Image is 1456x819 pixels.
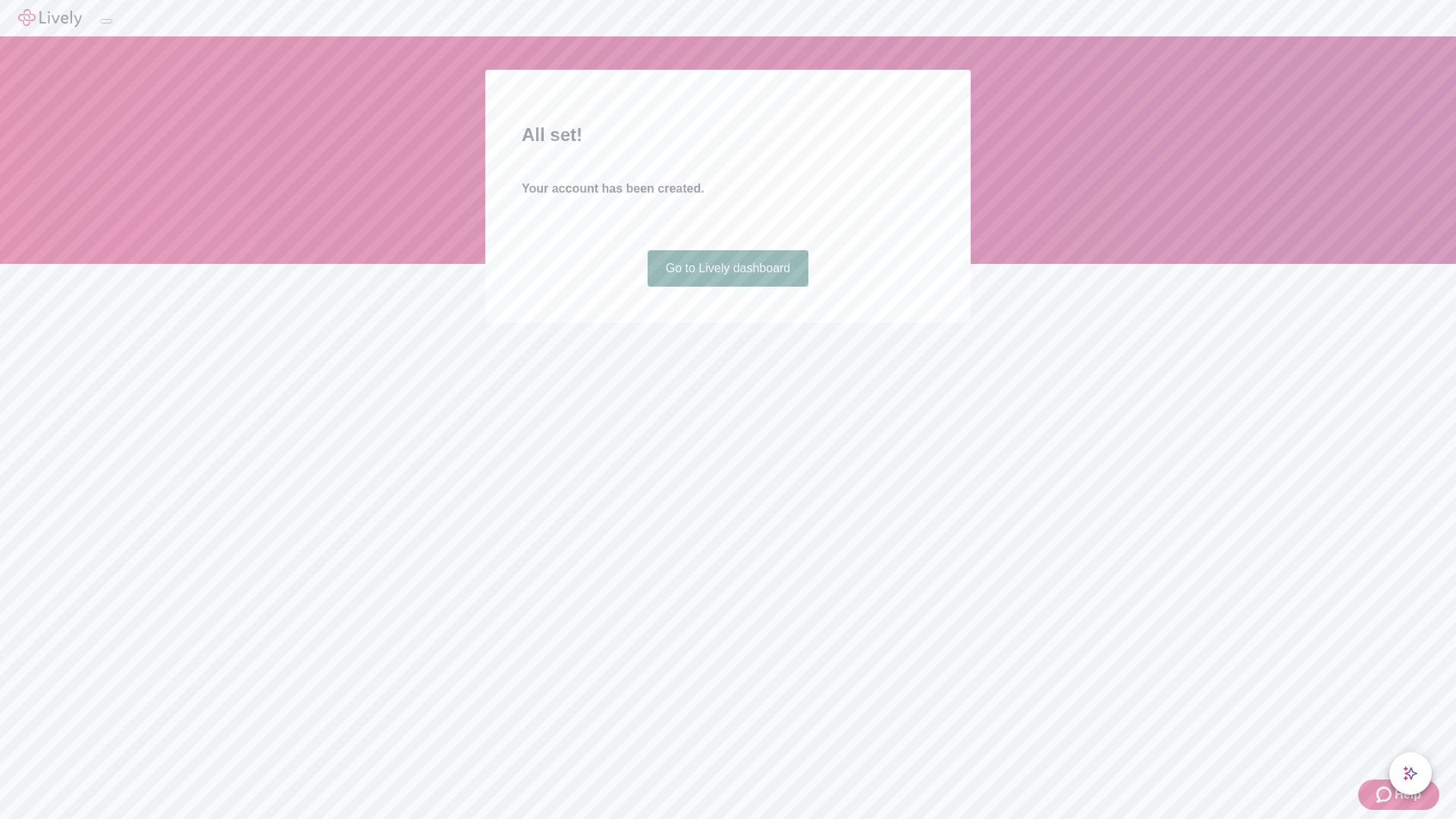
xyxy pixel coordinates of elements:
[1389,752,1432,795] button: chat
[1376,786,1395,804] svg: Zendesk support icon
[1403,766,1418,781] svg: Lively AI Assistant
[522,121,934,149] h2: All set!
[1358,780,1439,810] button: Zendesk support iconHelp
[1395,786,1421,804] span: Help
[648,250,809,287] a: Go to Lively dashboard
[100,19,112,24] button: Log out
[522,180,934,198] h4: Your account has been created.
[18,9,82,27] img: Lively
